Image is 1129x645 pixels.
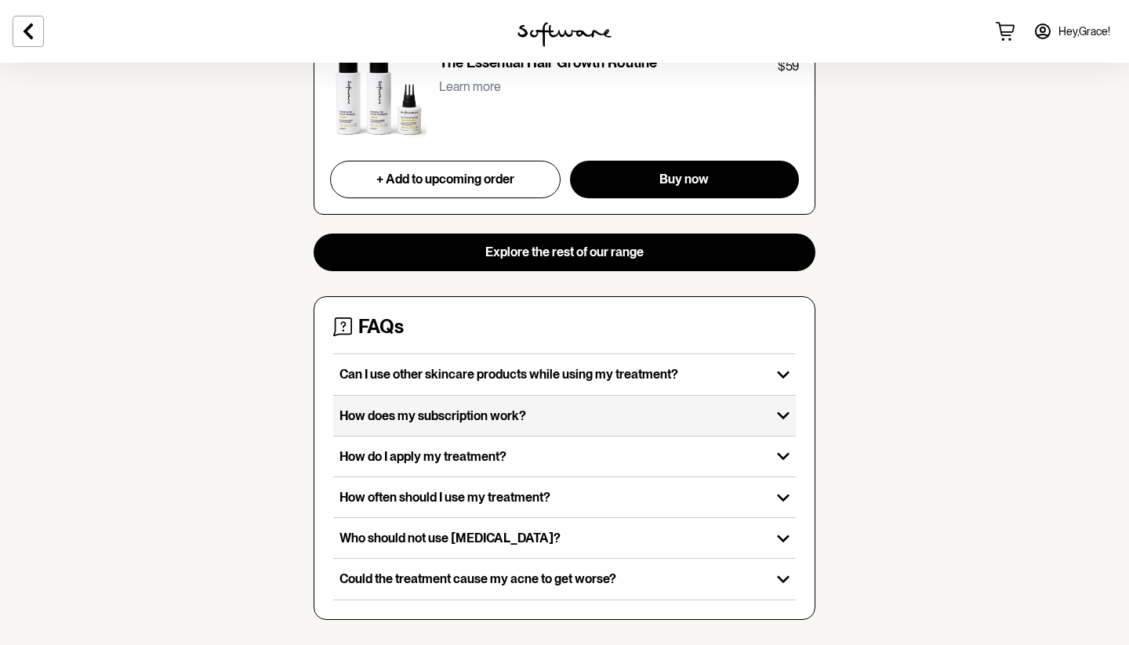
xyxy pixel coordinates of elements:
[517,22,612,47] img: software logo
[439,76,501,97] button: Learn more
[358,316,404,339] h4: FAQs
[333,477,796,517] button: How often should I use my treatment?
[339,490,764,505] p: How often should I use my treatment?
[439,54,657,76] p: The Essential Hair Growth Routine
[376,172,514,187] span: + Add to upcoming order
[778,57,799,76] p: $59
[314,234,815,271] button: Explore the rest of our range
[339,449,764,464] p: How do I apply my treatment?
[339,531,764,545] p: Who should not use [MEDICAL_DATA]?
[570,161,799,198] button: Buy now
[439,79,501,94] p: Learn more
[1024,13,1120,50] a: Hey,Grace!
[330,161,561,198] button: + Add to upcoming order
[339,367,764,382] p: Can I use other skincare products while using my treatment?
[339,571,764,586] p: Could the treatment cause my acne to get worse?
[1058,25,1110,38] span: Hey, Grace !
[333,396,796,436] button: How does my subscription work?
[485,245,644,259] span: Explore the rest of our range
[333,437,796,477] button: How do I apply my treatment?
[333,559,796,599] button: Could the treatment cause my acne to get worse?
[339,408,764,423] p: How does my subscription work?
[333,518,796,558] button: Who should not use [MEDICAL_DATA]?
[659,172,709,187] span: Buy now
[330,54,427,142] img: The Essential Hair Growth Routine product
[333,354,796,394] button: Can I use other skincare products while using my treatment?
